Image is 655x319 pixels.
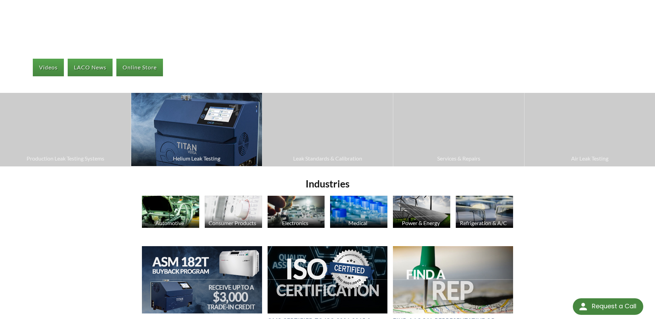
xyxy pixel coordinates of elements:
[456,196,513,230] a: Refrigeration & A/C HVAC Products image
[3,154,127,163] span: Production Leak Testing Systems
[455,220,512,226] div: Refrigeration & A/C
[142,196,199,228] img: Automotive Industry image
[142,196,199,230] a: Automotive Automotive Industry image
[573,298,643,315] div: Request a Call
[592,298,636,314] div: Request a Call
[329,220,387,226] div: Medical
[116,59,163,76] a: Online Store
[524,93,655,166] a: Air Leak Testing
[139,177,516,190] h2: Industries
[268,196,325,228] img: Electronics image
[131,93,262,166] a: Helium Leak Testing
[456,196,513,228] img: HVAC Products image
[393,196,450,230] a: Power & Energy Solar Panels image
[141,220,199,226] div: Automotive
[205,196,262,228] img: Consumer Products image
[267,220,324,226] div: Electronics
[262,93,393,166] a: Leak Standards & Calibration
[528,154,652,163] span: Air Leak Testing
[330,196,387,228] img: Medicine Bottle image
[578,301,589,312] img: round button
[135,154,258,163] span: Helium Leak Testing
[33,59,64,76] a: Videos
[393,93,524,166] a: Services & Repairs
[266,154,389,163] span: Leak Standards & Calibration
[204,220,261,226] div: Consumer Products
[392,220,450,226] div: Power & Energy
[68,59,113,76] a: LACO News
[268,196,325,230] a: Electronics Electronics image
[397,154,520,163] span: Services & Repairs
[330,196,387,230] a: Medical Medicine Bottle image
[393,196,450,228] img: Solar Panels image
[131,93,262,166] img: TITAN VERSA Leak Detector image
[205,196,262,230] a: Consumer Products Consumer Products image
